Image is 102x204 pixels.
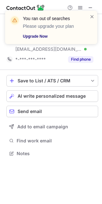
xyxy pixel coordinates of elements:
span: Find work email [17,138,96,144]
button: Notes [6,149,98,158]
span: AI write personalized message [18,94,86,99]
p: Please upgrade your plan [23,23,82,29]
a: Upgrade Now [23,33,82,40]
button: Find work email [6,136,98,145]
span: Add to email campaign [17,124,68,129]
div: Save to List / ATS / CRM [18,78,87,83]
img: warning [10,15,20,26]
span: Notes [17,151,96,156]
img: ContactOut v5.3.10 [6,4,45,11]
button: AI write personalized message [6,90,98,102]
button: Add to email campaign [6,121,98,132]
span: Send email [18,109,42,114]
button: save-profile-one-click [6,75,98,87]
button: Send email [6,106,98,117]
button: Reveal Button [68,56,93,63]
header: You ran out of searches [23,15,82,22]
